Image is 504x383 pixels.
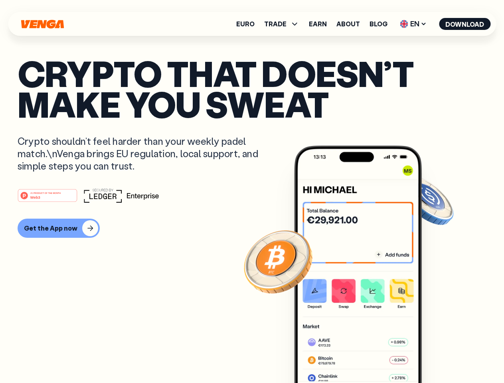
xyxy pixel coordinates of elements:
span: TRADE [264,21,287,27]
span: TRADE [264,19,299,29]
a: About [336,21,360,27]
a: Earn [309,21,327,27]
tspan: #1 PRODUCT OF THE MONTH [30,191,61,194]
img: USDC coin [398,172,455,229]
p: Crypto that doesn’t make you sweat [18,58,486,119]
tspan: Web3 [30,195,40,199]
svg: Home [20,20,65,29]
button: Get the App now [18,219,100,238]
span: EN [397,18,429,30]
a: Get the App now [18,219,486,238]
button: Download [439,18,490,30]
a: #1 PRODUCT OF THE MONTHWeb3 [18,193,77,204]
a: Blog [370,21,387,27]
div: Get the App now [24,224,77,232]
img: flag-uk [400,20,408,28]
img: Bitcoin [242,225,314,297]
a: Euro [236,21,255,27]
p: Crypto shouldn’t feel harder than your weekly padel match.\nVenga brings EU regulation, local sup... [18,135,270,172]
